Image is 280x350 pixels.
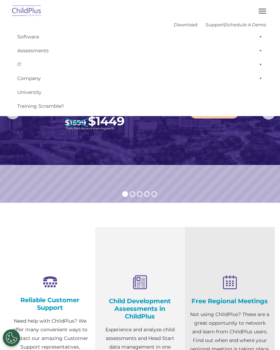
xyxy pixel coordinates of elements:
a: Schedule A Demo [225,22,266,27]
a: IT [14,58,266,71]
img: ChildPlus by Procare Solutions [10,3,43,19]
a: Download [174,22,197,27]
h4: Reliable Customer Support [10,296,90,312]
a: Assessments [14,44,266,58]
a: Support [206,22,224,27]
a: Company [14,71,266,85]
a: University [14,85,266,99]
h4: Child Development Assessments in ChildPlus [100,297,180,320]
a: Training Scramble!! [14,99,266,113]
a: Software [14,30,266,44]
iframe: Chat Widget [164,275,280,350]
font: | [174,22,266,27]
button: Cookies Settings [3,329,20,347]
